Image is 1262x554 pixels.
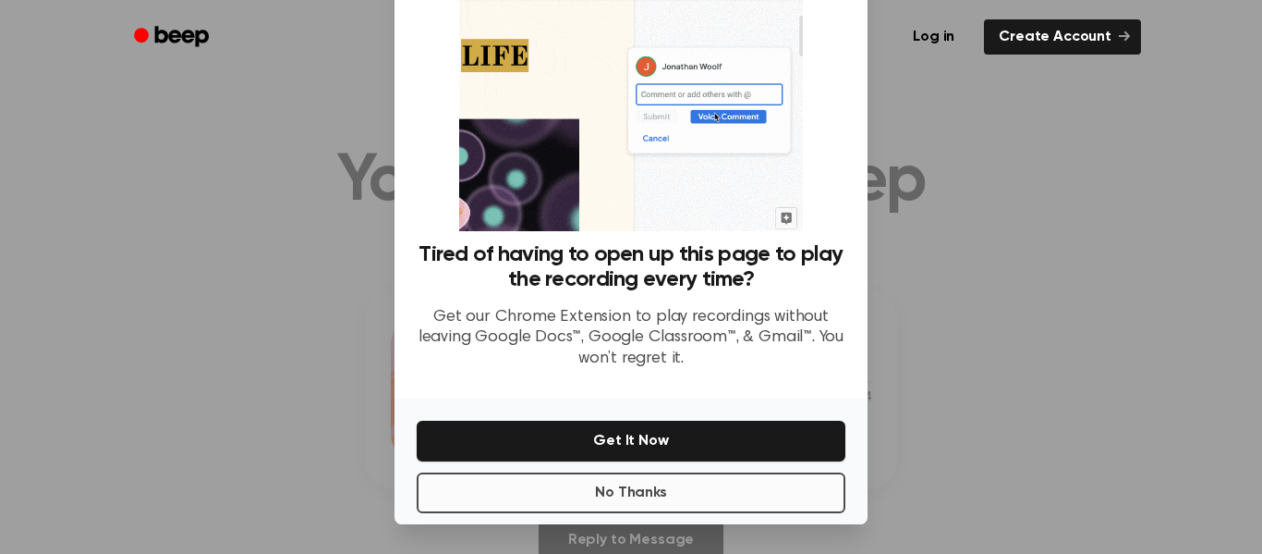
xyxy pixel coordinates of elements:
button: No Thanks [417,473,845,513]
a: Log in [894,16,973,58]
h3: Tired of having to open up this page to play the recording every time? [417,242,845,292]
button: Get It Now [417,421,845,462]
a: Beep [121,19,225,55]
a: Create Account [984,19,1141,55]
p: Get our Chrome Extension to play recordings without leaving Google Docs™, Google Classroom™, & Gm... [417,307,845,370]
